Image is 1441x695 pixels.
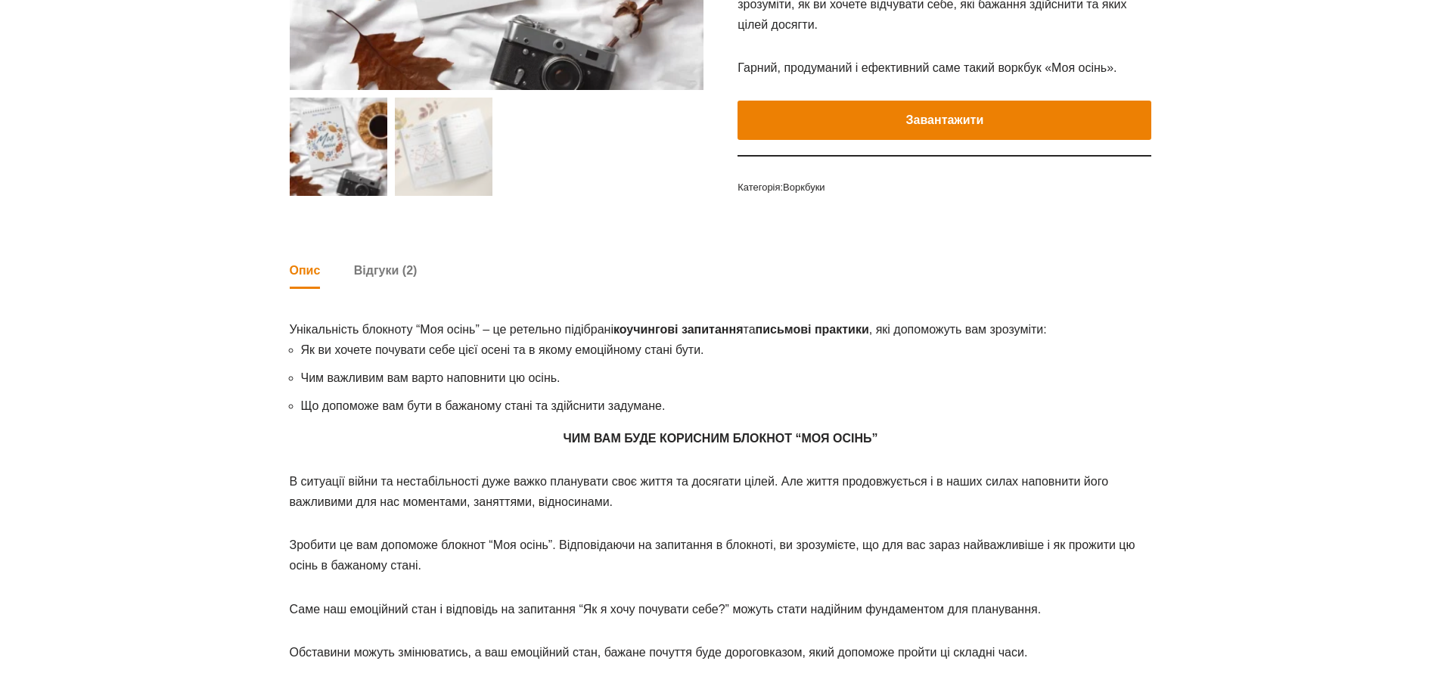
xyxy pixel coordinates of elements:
a: Відгуки (2) [354,254,418,287]
img: Воркбук "Моя осінь" [290,98,387,195]
p: Обставини можуть змінюватись, а ваш емоційний стан, бажане почуття буде дороговказом, який допомо... [290,642,1152,662]
li: Як ви хочете почувати себе цієї осені та в якому емоційному стані бути. [301,340,1152,360]
a: Воркбуки [783,182,825,193]
img: Воркбук "Моя осінь" - Зображення 2 [395,98,492,195]
p: Саме наш емоційний стан і відповідь на запитання “Як я хочу почувати себе?” можуть стати надійним... [290,599,1152,619]
p: В ситуації війни та нестабільності дуже важко планувати своє життя та досягати цілей. Але життя п... [290,471,1152,512]
strong: ЧИМ ВАМ БУДЕ КОРИСНИМ БЛОКНОТ “МОЯ ОСІНЬ” [564,432,878,445]
p: Гарний, продуманий і ефективний саме такий воркбук «Моя осінь». [738,57,1151,78]
span: Категорія: [738,179,1151,196]
li: Що допоможе вам бути в бажаному стані та здійснити задумане. [301,396,1152,416]
button: Завантажити [738,101,1151,140]
div: Унікальність блокноту “Моя осінь” – це ретельно підібрані та , які допоможуть вам зрозуміти: [290,319,1152,340]
strong: коучингові запитання [613,323,744,336]
a: Опис [290,254,321,287]
li: Чим важливим вам варто наповнити цю осінь. [301,368,1152,388]
strong: письмові практики [756,323,869,336]
p: Зробити це вам допоможе блокнот “Моя осінь”. Відповідаючи на запитання в блокноті, ви зрозумієте,... [290,535,1152,576]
